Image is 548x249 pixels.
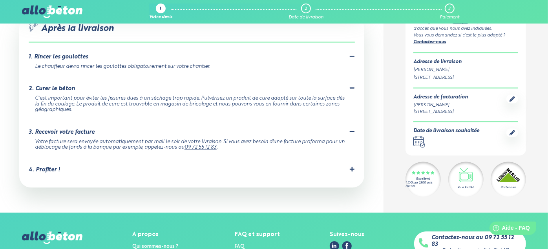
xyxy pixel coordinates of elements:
[416,178,430,181] div: Excellent
[413,75,518,82] div: [STREET_ADDRESS]
[431,234,521,247] a: Contactez-nous au 09 72 55 12 83
[235,244,245,249] a: FAQ
[413,95,468,100] div: Adresse de facturation
[29,22,355,42] div: Après la livraison
[35,96,345,113] div: C'est important pour éviter les fissures dues à un séchage trop rapide. Pulvérisez un produit de ...
[440,4,460,20] a: 3 Paiement
[330,231,364,238] div: Suivez-nous
[22,231,82,244] img: allobéton
[413,40,446,44] a: Contactez-nous
[22,5,82,18] img: allobéton
[29,54,88,60] div: 1. Rincer les goulottes
[478,218,539,240] iframe: Help widget launcher
[413,33,518,46] div: Vous vous demandez si c’est le plus adapté ? .
[149,15,172,20] div: Votre devis
[289,4,323,20] a: 2 Date de livraison
[406,181,441,188] div: 4.7/5 sur 2300 avis clients
[35,139,345,151] div: Votre facture sera envoyée automatiquement par mail le soir de votre livraison. Si vous avez beso...
[29,85,75,92] div: 2. Curer le béton
[132,244,178,249] a: Qui sommes-nous ?
[458,185,474,190] div: Vu à la télé
[29,167,60,173] div: 4. Profiter !
[413,129,479,134] div: Date de livraison souhaitée
[35,64,345,70] div: Le chauffeur devra rincer les goulottes obligatoirement sur votre chantier.
[289,15,323,20] div: Date de livraison
[413,67,518,73] div: [PERSON_NAME]
[29,129,95,136] div: 3. Recevoir votre facture
[235,231,280,238] div: FAQ et support
[440,15,460,20] div: Paiement
[159,7,161,12] div: 1
[413,102,468,109] div: [PERSON_NAME]
[305,6,307,11] div: 2
[132,231,185,238] div: A propos
[413,59,518,65] div: Adresse de livraison
[413,109,468,115] div: [STREET_ADDRESS]
[448,6,450,11] div: 3
[184,145,217,150] a: 09 72 55 12 83
[501,185,516,190] div: Partenaire
[149,4,172,20] a: 1 Votre devis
